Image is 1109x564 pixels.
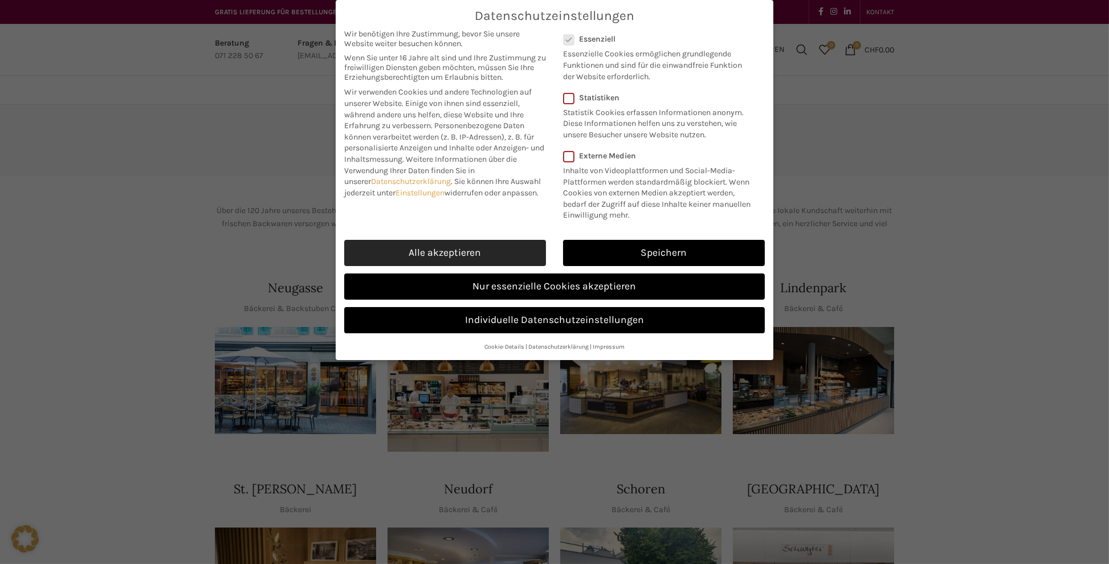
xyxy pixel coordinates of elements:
label: Essenziell [563,34,750,44]
p: Statistik Cookies erfassen Informationen anonym. Diese Informationen helfen uns zu verstehen, wie... [563,103,750,141]
a: Einstellungen [396,188,445,198]
a: Datenschutzerklärung [371,177,451,186]
span: Weitere Informationen über die Verwendung Ihrer Daten finden Sie in unserer . [344,154,517,186]
a: Nur essenzielle Cookies akzeptieren [344,273,765,300]
a: Cookie-Details [484,343,524,350]
span: Datenschutzeinstellungen [475,9,634,23]
span: Wir verwenden Cookies und andere Technologien auf unserer Website. Einige von ihnen sind essenzie... [344,87,532,130]
a: Datenschutzerklärung [528,343,589,350]
p: Essenzielle Cookies ermöglichen grundlegende Funktionen und sind für die einwandfreie Funktion de... [563,44,750,82]
span: Wenn Sie unter 16 Jahre alt sind und Ihre Zustimmung zu freiwilligen Diensten geben möchten, müss... [344,53,546,82]
a: Speichern [563,240,765,266]
label: Externe Medien [563,151,757,161]
p: Inhalte von Videoplattformen und Social-Media-Plattformen werden standardmäßig blockiert. Wenn Co... [563,161,757,221]
a: Individuelle Datenschutzeinstellungen [344,307,765,333]
span: Wir benötigen Ihre Zustimmung, bevor Sie unsere Website weiter besuchen können. [344,29,546,48]
a: Alle akzeptieren [344,240,546,266]
span: Personenbezogene Daten können verarbeitet werden (z. B. IP-Adressen), z. B. für personalisierte A... [344,121,544,164]
span: Sie können Ihre Auswahl jederzeit unter widerrufen oder anpassen. [344,177,541,198]
label: Statistiken [563,93,750,103]
a: Impressum [593,343,625,350]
